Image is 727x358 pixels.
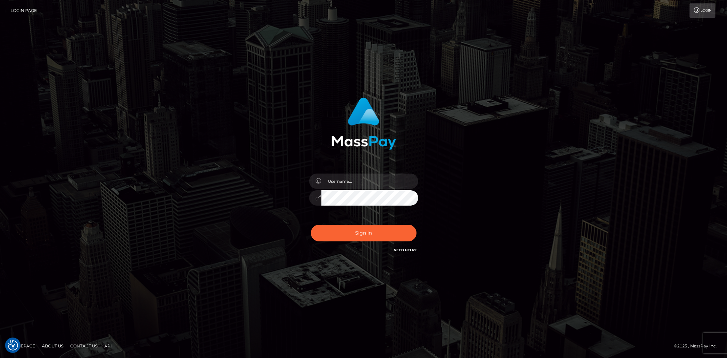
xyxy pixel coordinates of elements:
[394,248,416,252] a: Need Help?
[674,342,722,350] div: © 2025 , MassPay Inc.
[690,3,715,18] a: Login
[7,341,38,351] a: Homepage
[102,341,115,351] a: API
[8,340,18,350] button: Consent Preferences
[8,340,18,350] img: Revisit consent button
[321,174,418,189] input: Username...
[67,341,100,351] a: Contact Us
[11,3,37,18] a: Login Page
[311,225,416,241] button: Sign in
[39,341,66,351] a: About Us
[331,98,396,150] img: MassPay Login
